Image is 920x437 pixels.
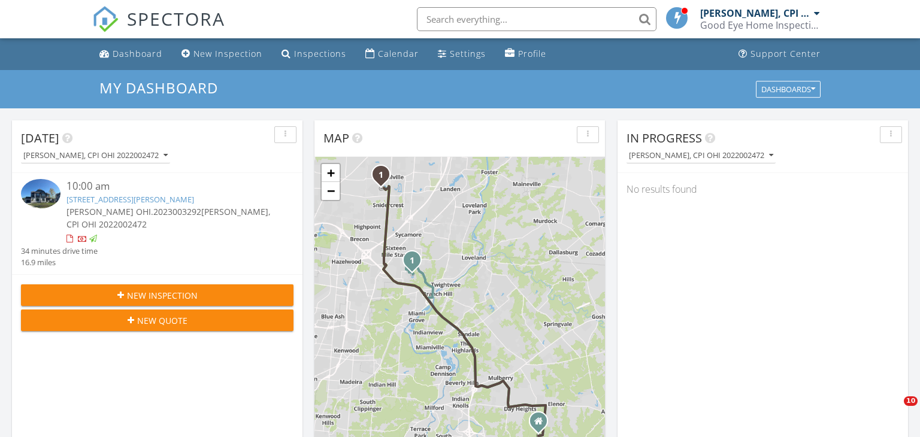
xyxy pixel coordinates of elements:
a: Dashboard [95,43,167,65]
div: Dashboard [113,48,162,59]
span: In Progress [627,130,702,146]
div: No results found [618,173,908,205]
div: Settings [450,48,486,59]
span: SPECTORA [127,6,225,31]
span: New Quote [137,314,187,327]
div: Inspections [294,48,346,59]
a: Calendar [361,43,423,65]
div: Calendar [378,48,419,59]
div: Dashboards [761,85,815,93]
span: My Dashboard [99,78,218,98]
a: Profile [500,43,551,65]
button: [PERSON_NAME], CPI OHI 2022002472 [627,148,776,164]
span: New Inspection [127,289,198,302]
input: Search everything... [417,7,656,31]
a: [STREET_ADDRESS][PERSON_NAME] [66,194,194,205]
span: [DATE] [21,130,59,146]
a: New Inspection [177,43,267,65]
a: 10:00 am [STREET_ADDRESS][PERSON_NAME] [PERSON_NAME] OHI.2023003292[PERSON_NAME], CPI OHI 2022002... [21,179,293,268]
span: 10 [904,396,918,406]
div: New Inspection [193,48,262,59]
img: The Best Home Inspection Software - Spectora [92,6,119,32]
button: New Inspection [21,284,293,306]
img: 9296940%2Fcover_photos%2FCqfNyR0qnSiQsZOy96xU%2Fsmall.jpg [21,179,60,208]
span: [PERSON_NAME], CPI OHI 2022002472 [66,206,271,230]
div: Support Center [750,48,821,59]
i: 1 [410,257,414,265]
div: 10:00 am [66,179,271,194]
a: Support Center [734,43,825,65]
span: Map [323,130,349,146]
a: Inspections [277,43,351,65]
iframe: Intercom live chat [879,396,908,425]
a: Settings [433,43,491,65]
button: Dashboards [756,81,821,98]
span: [PERSON_NAME] OHI.2023003292 [66,206,201,217]
a: SPECTORA [92,16,225,41]
div: 16.9 miles [21,257,98,268]
div: [PERSON_NAME], CPI OHI 2022002472 [629,151,773,160]
div: 8872 Dawning Dr, Mason, OH 45040 [381,174,388,181]
div: Good Eye Home Inspections, Sewer Scopes & Mold Testing [700,19,820,31]
div: [PERSON_NAME], CPI OHI 2022002472 [23,151,168,160]
div: 10805 Stockbridge Ln, Cincinnati, OH 45249 [412,260,419,267]
a: Zoom out [322,182,340,200]
div: 34 minutes drive time [21,245,98,257]
div: Profile [518,48,546,59]
button: New Quote [21,309,293,331]
div: [PERSON_NAME], CPI OHI 2022002472 [700,7,811,19]
div: 1446 Pine Bluffs Way, Milford OH 45150 [538,421,546,428]
a: Zoom in [322,164,340,182]
button: [PERSON_NAME], CPI OHI 2022002472 [21,148,170,164]
i: 1 [379,171,383,180]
